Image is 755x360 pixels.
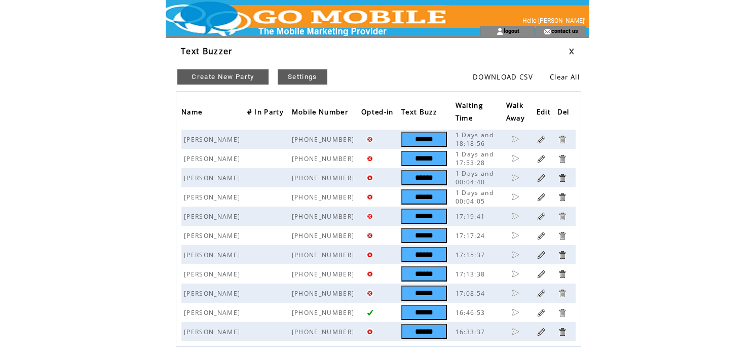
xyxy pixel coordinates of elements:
[292,105,351,122] span: Mobile Number
[184,328,243,336] span: [PERSON_NAME]
[181,105,205,122] span: Name
[511,231,519,239] a: Click to set as walk away
[292,308,357,317] span: [PHONE_NUMBER]
[184,251,243,259] span: [PERSON_NAME]
[537,231,546,241] a: Click to edit
[177,69,269,85] a: Create New Party
[456,98,483,128] span: Waiting Time
[557,212,567,221] a: Click to delete
[184,289,243,298] span: [PERSON_NAME]
[184,135,243,144] span: [PERSON_NAME]
[456,270,488,278] span: 17:13:38
[557,327,567,337] a: Click to delete
[184,174,243,182] span: [PERSON_NAME]
[537,308,546,317] a: Click to edit
[506,98,527,128] span: Walk Away
[292,328,357,336] span: [PHONE_NUMBER]
[278,69,327,85] a: Settings
[557,105,572,122] span: Del
[537,327,546,337] a: Click to edit
[511,193,519,201] a: Click to set as walk away
[473,72,533,82] a: DOWNLOAD CSV
[292,231,357,240] span: [PHONE_NUMBER]
[551,27,578,34] a: contact us
[557,231,567,241] a: Click to delete
[456,231,488,240] span: 17:17:24
[537,289,546,298] a: Click to edit
[456,251,488,259] span: 17:15:37
[537,250,546,260] a: Click to edit
[456,188,494,206] span: 1 Days and 00:04:05
[557,192,567,202] a: Click to delete
[550,72,580,82] a: Clear All
[511,328,519,336] a: Click to set as walk away
[537,173,546,183] a: Click to edit
[537,135,546,144] a: Click to edit
[557,135,567,144] a: Click to delete
[456,328,488,336] span: 16:33:37
[537,212,546,221] a: Click to edit
[511,212,519,220] a: Click to set as walk away
[456,308,488,317] span: 16:46:53
[292,270,357,278] span: [PHONE_NUMBER]
[292,212,357,221] span: [PHONE_NUMBER]
[511,135,519,143] a: Click to set as walk away
[537,105,553,122] span: Edit
[456,212,488,221] span: 17:19:41
[456,289,488,298] span: 17:08:54
[511,174,519,182] a: Click to set as walk away
[292,251,357,259] span: [PHONE_NUMBER]
[292,193,357,202] span: [PHONE_NUMBER]
[504,27,519,34] a: logout
[184,231,243,240] span: [PERSON_NAME]
[544,27,551,35] img: contact_us_icon.gif
[557,173,567,183] a: Click to delete
[401,105,439,122] span: Text Buzz
[496,27,504,35] img: account_icon.gif
[292,289,357,298] span: [PHONE_NUMBER]
[184,308,243,317] span: [PERSON_NAME]
[522,17,585,24] span: Hello [PERSON_NAME]'
[292,135,357,144] span: [PHONE_NUMBER]
[511,289,519,297] a: Click to set as walk away
[537,269,546,279] a: Click to edit
[511,251,519,259] a: Click to set as walk away
[557,250,567,260] a: Click to delete
[557,154,567,164] a: Click to delete
[181,46,233,57] span: Text Buzzer
[511,154,519,163] a: Click to set as walk away
[184,212,243,221] span: [PERSON_NAME]
[557,308,567,317] a: Click to delete
[511,308,519,316] a: Click to set as walk away
[292,154,357,163] span: [PHONE_NUMBER]
[537,154,546,164] a: Click to edit
[511,270,519,278] a: Click to set as walk away
[184,270,243,278] span: [PERSON_NAME]
[184,154,243,163] span: [PERSON_NAME]
[456,150,494,167] span: 1 Days and 17:53:28
[557,269,567,279] a: Click to delete
[456,169,494,186] span: 1 Days and 00:04:40
[537,192,546,202] a: Click to edit
[184,193,243,202] span: [PERSON_NAME]
[292,174,357,182] span: [PHONE_NUMBER]
[247,105,286,122] span: # In Party
[361,105,396,122] span: Opted-in
[456,131,494,148] span: 1 Days and 18:18:56
[557,289,567,298] a: Click to delete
